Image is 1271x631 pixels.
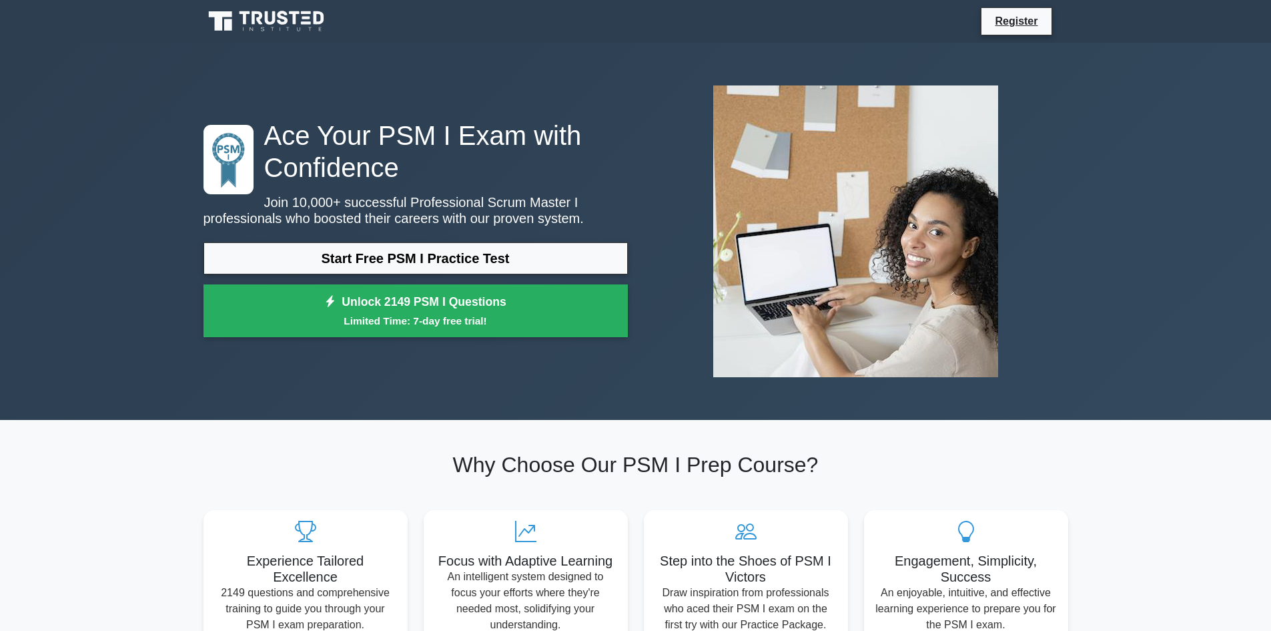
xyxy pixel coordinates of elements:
[203,452,1068,477] h2: Why Choose Our PSM I Prep Course?
[220,313,611,329] small: Limited Time: 7-day free trial!
[203,120,628,184] h1: Ace Your PSM I Exam with Confidence
[203,242,628,274] a: Start Free PSM I Practice Test
[655,553,837,585] h5: Step into the Shoes of PSM I Victors
[987,13,1045,29] a: Register
[875,553,1057,585] h5: Engagement, Simplicity, Success
[434,553,617,569] h5: Focus with Adaptive Learning
[203,284,628,338] a: Unlock 2149 PSM I QuestionsLimited Time: 7-day free trial!
[203,194,628,226] p: Join 10,000+ successful Professional Scrum Master I professionals who boosted their careers with ...
[214,553,397,585] h5: Experience Tailored Excellence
